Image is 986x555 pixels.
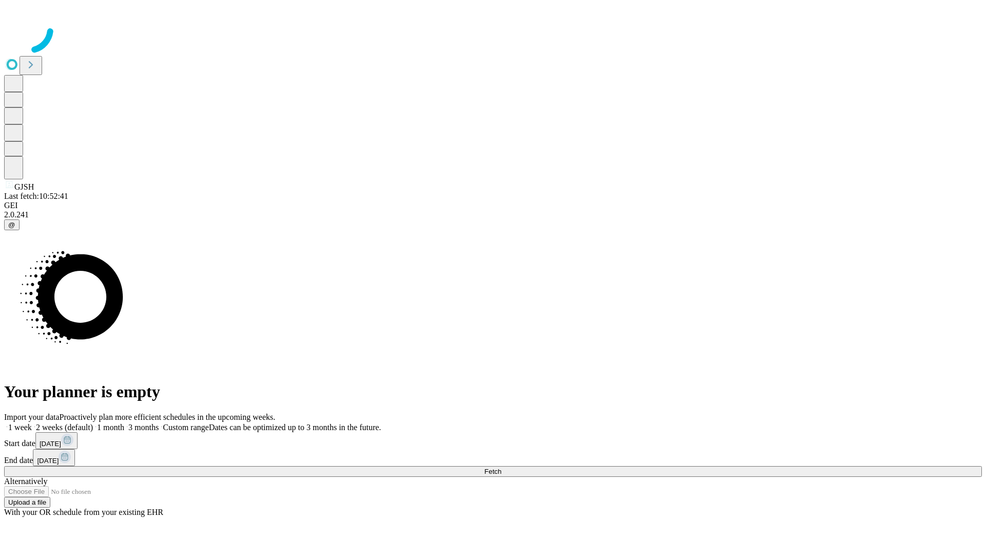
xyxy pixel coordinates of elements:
[4,382,982,401] h1: Your planner is empty
[33,449,75,466] button: [DATE]
[163,423,208,432] span: Custom range
[14,182,34,191] span: GJSH
[4,201,982,210] div: GEI
[36,423,93,432] span: 2 weeks (default)
[4,219,20,230] button: @
[8,221,15,229] span: @
[4,192,68,200] span: Last fetch: 10:52:41
[484,468,501,475] span: Fetch
[35,432,78,449] button: [DATE]
[4,497,50,508] button: Upload a file
[4,432,982,449] div: Start date
[4,449,982,466] div: End date
[4,477,47,486] span: Alternatively
[37,457,59,465] span: [DATE]
[4,210,982,219] div: 2.0.241
[209,423,381,432] span: Dates can be optimized up to 3 months in the future.
[128,423,159,432] span: 3 months
[8,423,32,432] span: 1 week
[97,423,124,432] span: 1 month
[60,413,275,421] span: Proactively plan more efficient schedules in the upcoming weeks.
[4,466,982,477] button: Fetch
[4,413,60,421] span: Import your data
[40,440,61,448] span: [DATE]
[4,508,163,516] span: With your OR schedule from your existing EHR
